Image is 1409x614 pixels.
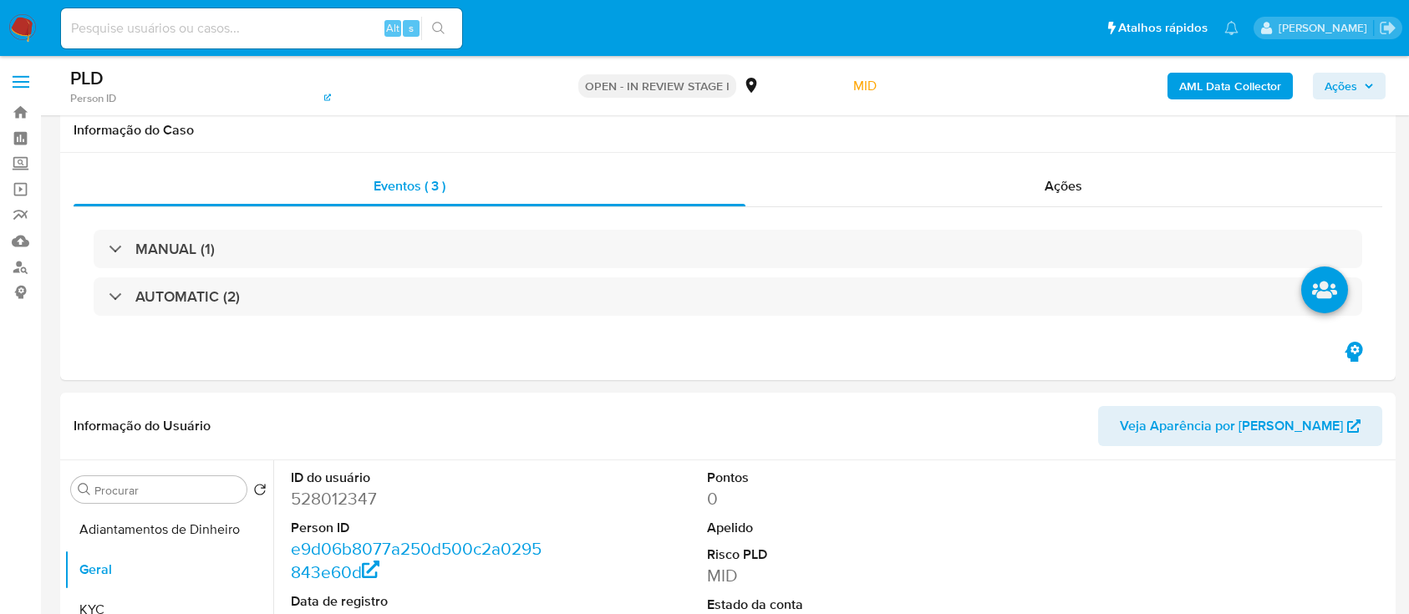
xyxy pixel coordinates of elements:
[291,469,552,487] dt: ID do usuário
[409,20,414,36] span: s
[64,510,273,550] button: Adiantamentos de Dinheiro
[1379,19,1396,37] a: Sair
[291,487,552,510] dd: 528012347
[1325,73,1357,99] span: Ações
[74,122,1382,139] h1: Informação do Caso
[707,519,968,537] dt: Apelido
[707,564,968,587] dd: MID
[1120,406,1343,446] span: Veja Aparência por [PERSON_NAME]
[1179,73,1281,99] b: AML Data Collector
[1279,20,1373,36] p: carlos.guerra@mercadopago.com.br
[707,469,968,487] dt: Pontos
[70,91,116,106] b: Person ID
[64,550,273,590] button: Geral
[743,77,786,95] div: MLB
[707,596,968,614] dt: Estado da conta
[253,483,267,501] button: Retornar ao pedido padrão
[1167,73,1293,99] button: AML Data Collector
[135,287,240,306] h3: AUTOMATIC (2)
[421,17,455,40] button: search-icon
[291,592,552,611] dt: Data de registro
[291,519,552,537] dt: Person ID
[94,230,1362,268] div: MANUAL (1)
[374,176,445,195] span: Eventos ( 3 )
[1098,406,1382,446] button: Veja Aparência por [PERSON_NAME]
[78,483,91,496] button: Procurar
[1224,21,1239,35] a: Notificações
[1118,19,1208,37] span: Atalhos rápidos
[104,72,267,89] span: # TXQwDDtU3u2QF21b1viXQlSg
[94,483,240,498] input: Procurar
[94,277,1362,316] div: AUTOMATIC (2)
[1313,73,1386,99] button: Ações
[61,18,462,39] input: Pesquise usuários ou casos...
[74,418,211,434] h1: Informação do Usuário
[707,487,968,510] dd: 0
[135,240,215,258] h3: MANUAL (1)
[578,74,736,98] p: OPEN - IN REVIEW STAGE I
[120,91,331,106] a: e9d06b8077a250d500c2a0295843e60d
[1045,176,1082,195] span: Ações
[707,545,968,564] dt: Risco PLD
[291,536,542,584] a: e9d06b8077a250d500c2a0295843e60d
[853,76,877,95] span: MID
[386,20,399,36] span: Alt
[792,77,877,95] span: Risco PLD:
[70,64,104,91] b: PLD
